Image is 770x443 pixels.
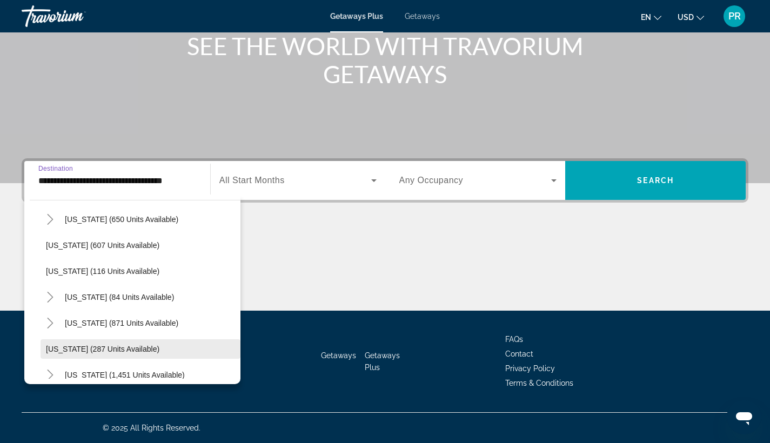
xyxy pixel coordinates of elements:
button: Change currency [678,9,704,25]
a: Contact [505,350,533,358]
span: Any Occupancy [399,176,464,185]
span: [US_STATE] (287 units available) [46,345,159,353]
a: Getaways Plus [365,351,400,372]
a: Terms & Conditions [505,379,573,387]
button: [US_STATE] (116 units available) [41,261,240,281]
a: Privacy Policy [505,364,555,373]
button: [US_STATE] (287 units available) [41,339,240,359]
button: Change language [641,9,661,25]
button: Toggle Pennsylvania (1,451 units available) [41,366,59,385]
a: Getaways [405,12,440,21]
button: Toggle New York (84 units available) [41,288,59,307]
button: [US_STATE] (607 units available) [41,236,240,255]
button: User Menu [720,5,748,28]
button: Search [565,161,746,200]
a: Getaways Plus [330,12,383,21]
span: en [641,13,651,22]
span: Destination [38,165,73,172]
iframe: Button to launch messaging window [727,400,761,434]
a: FAQs [505,335,523,344]
button: Toggle New Hampshire (650 units available) [41,210,59,229]
span: PR [728,11,741,22]
button: Toggle North Carolina (871 units available) [41,314,59,333]
h1: SEE THE WORLD WITH TRAVORIUM GETAWAYS [183,32,588,88]
span: [US_STATE] (116 units available) [46,267,159,276]
span: [US_STATE] (607 units available) [46,241,159,250]
span: USD [678,13,694,22]
span: [US_STATE] (871 units available) [65,319,178,327]
span: [US_STATE] (84 units available) [65,293,174,301]
button: [US_STATE] (1,451 units available) [59,365,190,385]
span: All Start Months [219,176,285,185]
button: [US_STATE] (650 units available) [59,210,184,229]
button: [US_STATE] (871 units available) [59,313,184,333]
button: [US_STATE] (84 units available) [59,287,179,307]
a: Travorium [22,2,130,30]
span: © 2025 All Rights Reserved. [103,424,200,432]
div: Search widget [24,161,746,200]
span: Search [637,176,674,185]
a: Getaways [321,351,356,360]
span: [US_STATE] (1,451 units available) [65,371,185,379]
span: [US_STATE] (650 units available) [65,215,178,224]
